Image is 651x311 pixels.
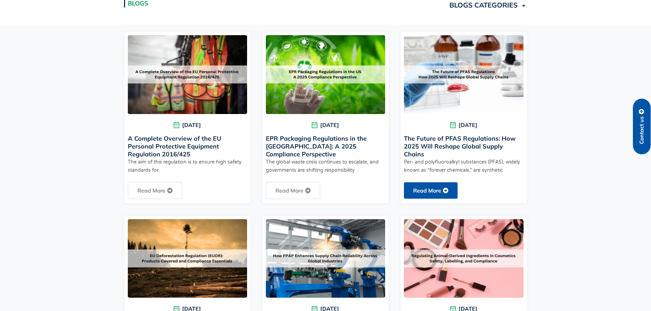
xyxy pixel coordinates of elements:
[404,121,523,129] span: [DATE]
[633,99,651,154] a: Contact us
[266,121,385,129] span: [DATE]
[639,116,645,144] span: Contact us
[266,158,385,174] p: The global waste crisis continues to escalate, and governments are shifting responsibility
[128,158,247,174] p: The aim of this regulation is to ensure high safety standards for
[404,182,458,199] a: Read more about The Future of PFAS Regulations: How 2025 Will Reshape Global Supply Chains
[266,182,320,199] a: Read more about EPR Packaging Regulations in the US: A 2025 Compliance Perspective
[404,135,516,158] a: The Future of PFAS Regulations: How 2025 Will Reshape Global Supply Chains
[266,135,367,158] a: EPR Packaging Regulations in the [GEOGRAPHIC_DATA]: A 2025 Compliance Perspective
[128,135,221,158] a: A Complete Overview of the EU Personal Protective Equipment Regulation 2016/425
[404,158,523,174] p: Per- and polyfluoroalkyl substances (PFAS), widely known as “forever chemicals,” are synthetic
[128,121,247,129] span: [DATE]
[128,182,182,199] a: Read more about A Complete Overview of the EU Personal Protective Equipment Regulation 2016/425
